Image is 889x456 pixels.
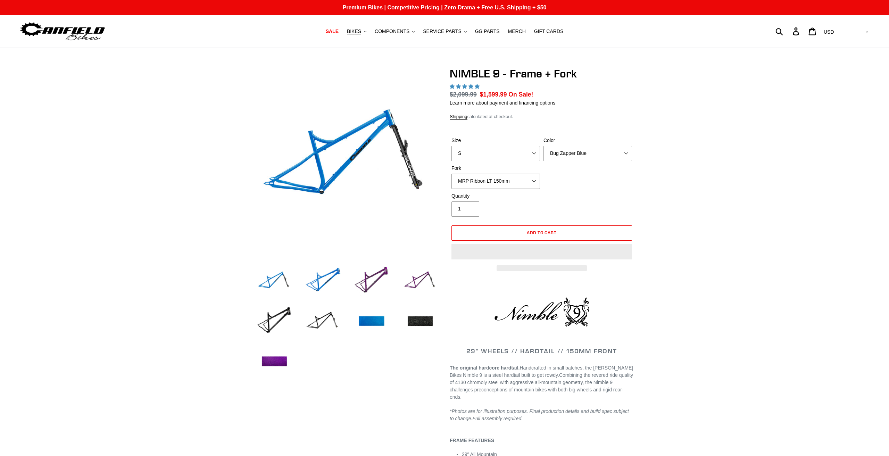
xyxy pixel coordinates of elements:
[347,28,361,34] span: BIKES
[472,27,503,36] a: GG PARTS
[450,365,520,371] strong: The original hardcore hardtail.
[450,365,633,378] span: Handcrafted in small batches, the [PERSON_NAME] Bikes Nimble 9 is a steel hardtail built to get r...
[352,302,391,341] img: Load image into Gallery viewer, NIMBLE 9 - Frame + Fork
[352,262,391,300] img: Load image into Gallery viewer, NIMBLE 9 - Frame + Fork
[466,347,617,355] span: 29" WHEELS // HARDTAIL // 150MM FRONT
[304,262,342,300] img: Load image into Gallery viewer, NIMBLE 9 - Frame + Fork
[450,84,481,89] span: 4.89 stars
[472,416,523,421] span: Full assembly required.
[505,27,529,36] a: MERCH
[401,302,439,341] img: Load image into Gallery viewer, NIMBLE 9 - Frame + Fork
[534,28,564,34] span: GIFT CARDS
[451,137,540,144] label: Size
[371,27,418,36] button: COMPONENTS
[451,192,540,200] label: Quantity
[508,90,533,99] span: On Sale!
[450,67,634,80] h1: NIMBLE 9 - Frame + Fork
[257,68,438,250] img: NIMBLE 9 - Frame + Fork
[508,28,526,34] span: MERCH
[475,28,500,34] span: GG PARTS
[450,372,633,400] span: Combining the revered ride quality of 4130 chromoly steel with aggressive all-mountain geometry, ...
[779,24,797,39] input: Search
[450,113,634,120] div: calculated at checkout.
[450,408,629,421] em: *Photos are for illustration purposes. Final production details and build spec subject to change.
[423,28,461,34] span: SERVICE PARTS
[343,27,370,36] button: BIKES
[401,262,439,300] img: Load image into Gallery viewer, NIMBLE 9 - Frame + Fork
[326,28,339,34] span: SALE
[419,27,470,36] button: SERVICE PARTS
[480,91,507,98] span: $1,599.99
[527,230,557,235] span: Add to cart
[255,262,293,300] img: Load image into Gallery viewer, NIMBLE 9 - Frame + Fork
[450,91,477,98] s: $2,099.99
[450,100,555,106] a: Learn more about payment and financing options
[451,225,632,241] button: Add to cart
[375,28,409,34] span: COMPONENTS
[450,438,494,443] b: FRAME FEATURES
[450,114,467,120] a: Shipping
[451,165,540,172] label: Fork
[255,302,293,341] img: Load image into Gallery viewer, NIMBLE 9 - Frame + Fork
[531,27,567,36] a: GIFT CARDS
[322,27,342,36] a: SALE
[304,302,342,341] img: Load image into Gallery viewer, NIMBLE 9 - Frame + Fork
[19,20,106,42] img: Canfield Bikes
[543,137,632,144] label: Color
[255,343,293,381] img: Load image into Gallery viewer, NIMBLE 9 - Frame + Fork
